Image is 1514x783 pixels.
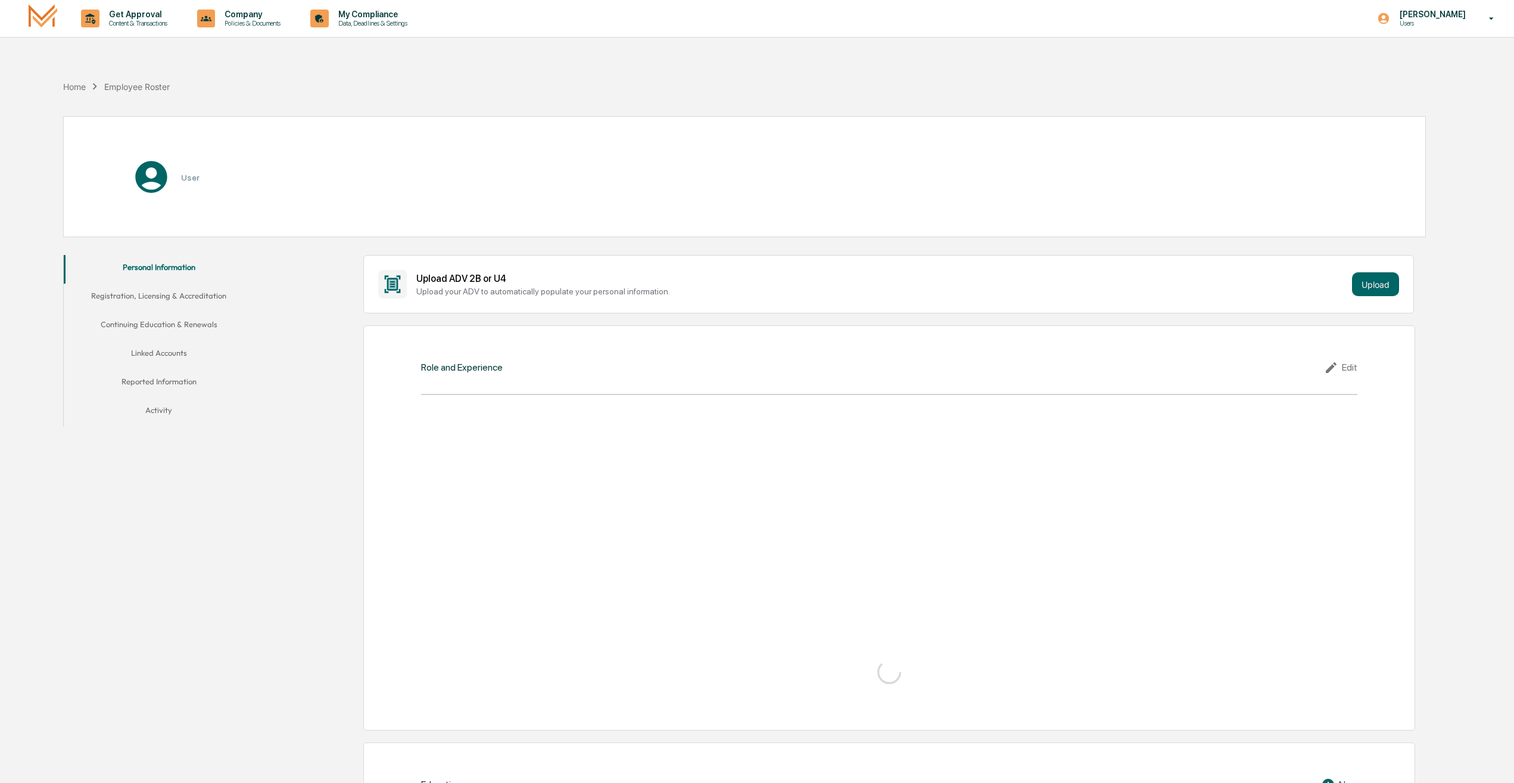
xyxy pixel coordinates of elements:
[64,255,254,427] div: secondary tabs example
[416,273,1347,284] div: Upload ADV 2B or U4
[64,312,254,341] button: Continuing Education & Renewals
[215,10,286,19] p: Company
[181,173,200,182] h3: User
[99,10,173,19] p: Get Approval
[416,287,1347,296] div: Upload your ADV to automatically populate your personal information.
[1390,10,1472,19] p: [PERSON_NAME]
[64,255,254,284] button: Personal Information
[421,362,503,373] div: Role and Experience
[64,369,254,398] button: Reported Information
[215,19,286,27] p: Policies & Documents
[29,4,57,32] img: logo
[63,82,86,92] div: Home
[64,284,254,312] button: Registration, Licensing & Accreditation
[1390,19,1472,27] p: Users
[1324,361,1357,375] div: Edit
[99,19,173,27] p: Content & Transactions
[329,19,413,27] p: Data, Deadlines & Settings
[329,10,413,19] p: My Compliance
[64,341,254,369] button: Linked Accounts
[104,82,170,92] div: Employee Roster
[64,398,254,427] button: Activity
[1352,272,1399,296] button: Upload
